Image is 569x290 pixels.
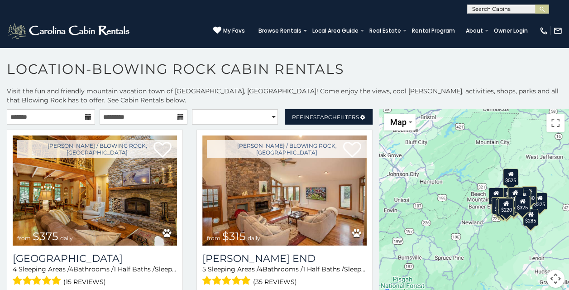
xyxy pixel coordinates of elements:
img: White-1-2.png [7,22,132,40]
h3: Moss End [202,252,367,265]
a: My Favs [213,26,245,35]
div: Sleeping Areas / Bathrooms / Sleeps: [202,265,367,288]
img: mail-regular-white.png [553,26,562,35]
div: $525 [502,169,518,186]
span: 1 Half Baths / [114,265,155,273]
span: Search [313,114,337,121]
span: Map [390,117,406,127]
a: Local Area Guide [308,24,363,37]
div: $930 [521,186,537,203]
a: Rental Program [407,24,459,37]
div: $375 [491,197,507,214]
span: (35 reviews) [253,276,297,288]
div: $150 [507,187,523,204]
span: 4 [69,265,73,273]
span: (15 reviews) [63,276,106,288]
button: Change map style [384,114,416,130]
span: daily [60,235,73,242]
span: My Favs [223,27,245,35]
a: from $375 daily [13,135,177,246]
a: About [461,24,488,37]
div: $285 [522,209,538,226]
span: $315 [222,230,246,243]
span: 16 [366,265,372,273]
img: phone-regular-white.png [539,26,548,35]
span: daily [248,235,260,242]
span: 12 [177,265,182,273]
div: $325 [532,193,547,210]
div: Sleeping Areas / Bathrooms / Sleeps: [13,265,177,288]
a: [PERSON_NAME] End [202,252,367,265]
a: RefineSearchFilters [285,109,373,125]
a: [GEOGRAPHIC_DATA] [13,252,177,265]
span: Refine Filters [292,114,359,121]
div: $226 [516,190,531,207]
a: [PERSON_NAME] / Blowing Rock, [GEOGRAPHIC_DATA] [17,140,177,158]
a: [PERSON_NAME] / Blowing Rock, [GEOGRAPHIC_DATA] [207,140,367,158]
span: $375 [33,230,58,243]
div: $400 [488,188,504,205]
a: Browse Rentals [254,24,306,37]
div: $220 [498,198,514,215]
span: from [207,235,220,242]
div: $410 [492,197,507,214]
img: 1714398144_thumbnail.jpeg [202,135,367,246]
span: 5 [202,265,206,273]
div: $165 [497,198,512,215]
h3: Mountain Song Lodge [13,252,177,265]
span: 1 Half Baths / [303,265,344,273]
div: $350 [515,196,530,213]
a: from $315 daily [202,135,367,246]
button: Map camera controls [546,270,564,288]
span: 4 [258,265,263,273]
a: Real Estate [365,24,406,37]
a: Owner Login [489,24,532,37]
div: $355 [496,199,511,216]
img: 1714397922_thumbnail.jpeg [13,135,177,246]
div: $325 [514,196,530,213]
button: Toggle fullscreen view [546,114,564,132]
span: 4 [13,265,17,273]
span: from [17,235,31,242]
